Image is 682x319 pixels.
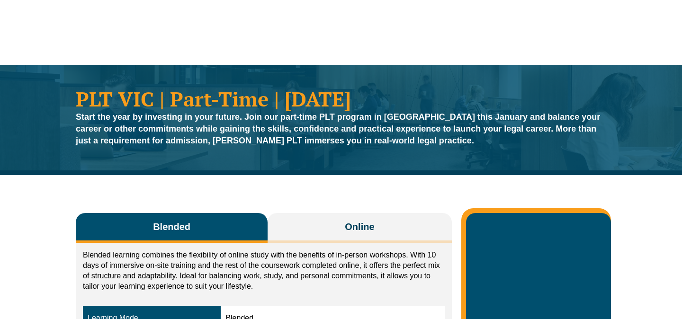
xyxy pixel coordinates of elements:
[83,250,445,292] p: Blended learning combines the flexibility of online study with the benefits of in-person workshop...
[76,112,600,145] strong: Start the year by investing in your future. Join our part-time PLT program in [GEOGRAPHIC_DATA] t...
[153,220,190,233] span: Blended
[76,89,606,109] h1: PLT VIC | Part-Time | [DATE]
[345,220,374,233] span: Online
